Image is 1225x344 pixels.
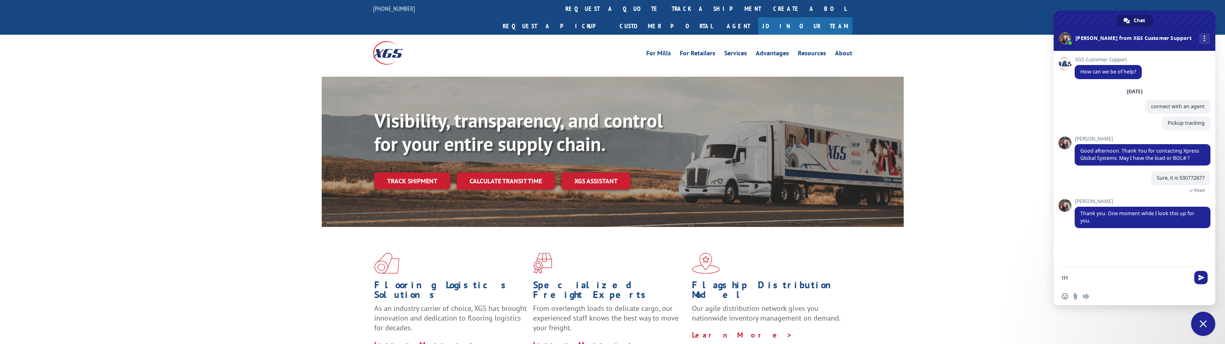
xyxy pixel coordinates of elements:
[835,50,852,59] a: About
[561,172,630,190] a: XGS ASSISTANT
[724,50,747,59] a: Services
[1194,271,1208,284] span: Send
[614,17,719,35] a: Customer Portal
[1127,89,1143,94] div: [DATE]
[1116,15,1153,27] div: Chat
[692,253,720,274] img: xgs-icon-flagship-distribution-model-red
[1194,187,1205,193] span: Read
[798,50,826,59] a: Resources
[692,280,845,304] h1: Flagship Distribution Model
[646,50,671,59] a: For Mills
[1080,210,1194,224] span: Thank you. One moment while I look this up for you.
[1199,33,1210,44] div: More channels
[1157,174,1205,181] span: Sure, it is 530772877
[374,253,399,274] img: xgs-icon-total-supply-chain-intelligence-red
[533,304,686,340] p: From overlength loads to delicate cargo, our experienced staff knows the best way to move your fr...
[692,330,793,340] a: Learn More >
[1062,293,1068,300] span: Insert an emoji
[719,17,758,35] a: Agent
[1075,57,1142,63] span: XGS Customer Support
[692,304,841,323] span: Our agile distribution network gives you nationwide inventory management on demand.
[497,17,614,35] a: Request a pickup
[758,17,852,35] a: Join Our Team
[1072,293,1079,300] span: Send a file
[1134,15,1145,27] span: Chat
[1080,68,1136,75] span: How can we be of help?
[1062,274,1189,281] textarea: Compose your message...
[1075,136,1210,142] span: [PERSON_NAME]
[1168,120,1205,126] span: Pickup tracking
[1083,293,1089,300] span: Audio message
[1075,199,1210,204] span: [PERSON_NAME]
[374,280,527,304] h1: Flooring Logistics Solutions
[374,172,450,189] a: Track shipment
[533,253,552,274] img: xgs-icon-focused-on-flooring-red
[680,50,715,59] a: For Retailers
[533,280,686,304] h1: Specialized Freight Experts
[1151,103,1205,110] span: connect with an agent
[1191,312,1215,336] div: Close chat
[374,108,663,156] b: Visibility, transparency, and control for your entire supply chain.
[373,4,415,13] a: [PHONE_NUMBER]
[756,50,789,59] a: Advantages
[1080,147,1199,162] span: Good afternoon. Thank You for contacting Xpress Global Systems. May I have the load or BOL# ?
[374,304,527,332] span: As an industry carrier of choice, XGS has brought innovation and dedication to flooring logistics...
[457,172,555,190] a: Calculate transit time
